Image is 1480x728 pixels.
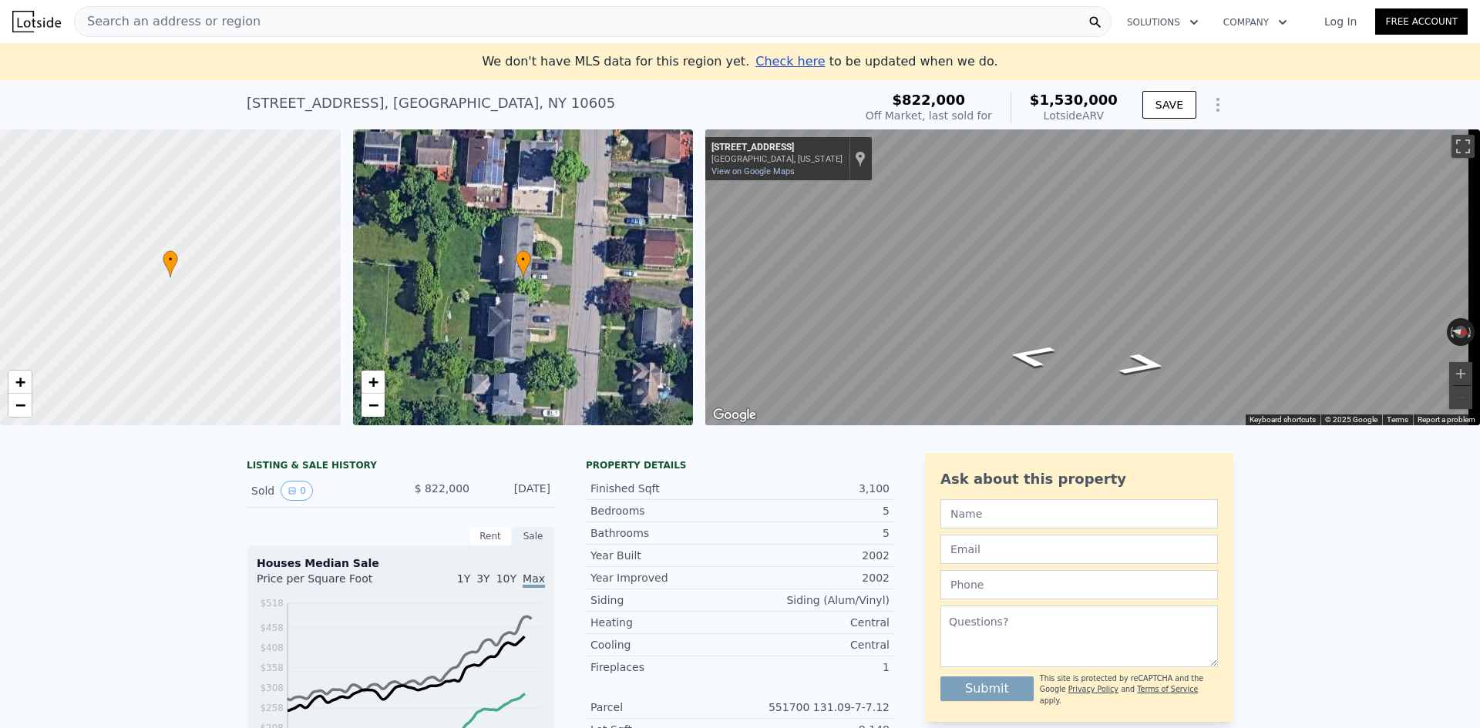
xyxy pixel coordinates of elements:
div: 5 [740,525,890,541]
div: • [516,250,531,277]
span: Max [523,572,545,588]
div: [STREET_ADDRESS] , [GEOGRAPHIC_DATA] , NY 10605 [247,92,615,114]
div: to be updated when we do. [755,52,997,71]
path: Go South, Overlook Rd [986,339,1075,373]
div: Finished Sqft [590,481,740,496]
button: Show Options [1202,89,1233,120]
tspan: $408 [260,642,284,653]
div: Off Market, last sold for [866,108,992,123]
button: Solutions [1115,8,1211,36]
div: Price per Square Foot [257,571,401,595]
a: View on Google Maps [711,166,795,176]
tspan: $258 [260,703,284,713]
input: Email [940,535,1218,564]
button: Company [1211,8,1300,36]
div: Year Improved [590,570,740,585]
a: Privacy Policy [1068,685,1118,693]
span: © 2025 Google [1325,415,1377,424]
a: Zoom out [362,394,385,417]
a: Terms of Service [1137,685,1198,693]
a: Free Account [1375,8,1468,35]
a: Log In [1306,14,1375,29]
div: • [163,250,178,277]
div: Sale [512,526,555,546]
a: Zoom in [8,371,32,394]
a: Terms (opens in new tab) [1387,415,1408,424]
div: Property details [586,459,894,471]
div: Map [705,129,1480,425]
div: Heating [590,615,740,630]
div: Siding [590,592,740,608]
div: 1 [740,659,890,675]
input: Name [940,499,1218,528]
div: Bedrooms [590,503,740,518]
a: Zoom in [362,371,385,394]
div: Central [740,637,890,653]
span: + [368,372,378,391]
button: Rotate clockwise [1467,318,1475,346]
tspan: $308 [260,683,284,693]
div: Ask about this property [940,468,1218,490]
span: Check here [755,54,825,69]
button: Rotate counterclockwise [1447,318,1455,346]
button: Submit [940,676,1034,701]
div: Year Built [590,548,740,563]
a: Zoom out [8,394,32,417]
button: Keyboard shortcuts [1250,414,1316,425]
tspan: $458 [260,622,284,633]
div: Sold [251,481,388,501]
button: Zoom out [1449,386,1472,409]
span: 3Y [476,572,489,585]
button: Reset the view [1446,324,1475,340]
img: Lotside [12,11,61,32]
div: Cooling [590,637,740,653]
span: Search an address or region [75,12,261,31]
button: Toggle fullscreen view [1451,135,1475,158]
span: 1Y [457,572,470,585]
div: Houses Median Sale [257,555,545,571]
span: − [368,395,378,414]
div: This site is protected by reCAPTCHA and the Google and apply. [1040,673,1218,706]
span: $822,000 [893,92,966,108]
a: Report a problem [1418,415,1475,424]
div: [GEOGRAPHIC_DATA], [US_STATE] [711,154,843,164]
button: Zoom in [1449,362,1472,385]
span: $ 822,000 [415,482,469,495]
a: Open this area in Google Maps (opens a new window) [709,405,760,425]
div: Central [740,615,890,630]
path: Go North, Overlook Rd [1099,348,1188,382]
div: Lotside ARV [1030,108,1118,123]
button: View historical data [281,481,313,501]
div: Rent [469,526,512,546]
div: Street View [705,129,1480,425]
div: [STREET_ADDRESS] [711,142,843,154]
span: + [15,372,25,391]
div: Siding (Alum/Vinyl) [740,592,890,608]
span: − [15,395,25,414]
div: 3,100 [740,481,890,496]
tspan: $358 [260,663,284,673]
div: 2002 [740,548,890,563]
span: • [163,253,178,267]
div: LISTING & SALE HISTORY [247,459,555,475]
div: Bathrooms [590,525,740,541]
span: 10Y [496,572,516,585]
div: 2002 [740,570,890,585]
div: Fireplaces [590,659,740,675]
div: 5 [740,503,890,518]
button: SAVE [1142,91,1196,119]
div: 551700 131.09-7-7.12 [740,699,890,715]
input: Phone [940,570,1218,599]
a: Show location on map [855,150,866,167]
img: Google [709,405,760,425]
div: Parcel [590,699,740,715]
span: • [516,253,531,267]
span: $1,530,000 [1030,92,1118,108]
div: [DATE] [482,481,550,501]
div: We don't have MLS data for this region yet. [482,52,997,71]
tspan: $518 [260,598,284,609]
